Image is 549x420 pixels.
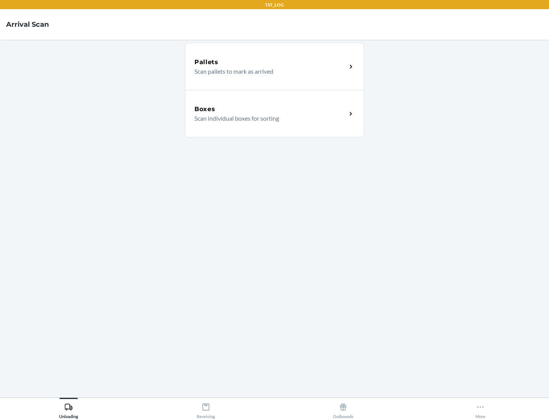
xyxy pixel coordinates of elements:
h4: Arrival Scan [6,19,49,29]
p: TST_LOG [265,2,284,8]
div: More [475,400,485,419]
button: Receiving [137,398,274,419]
a: PalletsScan pallets to mark as arrived [185,43,364,90]
p: Scan pallets to mark as arrived [194,67,340,76]
div: Unloading [59,400,78,419]
button: Outbounds [274,398,412,419]
button: More [412,398,549,419]
p: Scan individual boxes for sorting [194,114,340,123]
h5: Pallets [194,58,218,67]
a: BoxesScan individual boxes for sorting [185,90,364,137]
div: Outbounds [333,400,353,419]
div: Receiving [197,400,215,419]
h5: Boxes [194,105,215,114]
